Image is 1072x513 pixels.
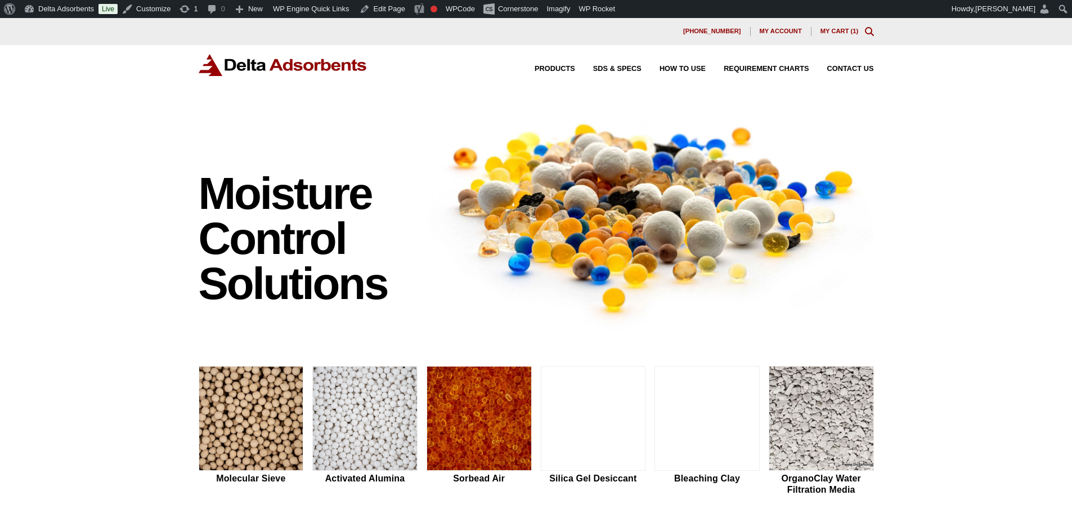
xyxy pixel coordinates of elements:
a: Requirement Charts [706,65,809,73]
h2: Bleaching Clay [654,473,760,484]
h2: Activated Alumina [312,473,418,484]
a: [PHONE_NUMBER] [674,27,751,36]
span: Requirement Charts [724,65,809,73]
a: My Cart (1) [820,28,859,34]
a: OrganoClay Water Filtration Media [769,366,874,497]
a: How to Use [642,65,706,73]
h2: Molecular Sieve [199,473,304,484]
span: How to Use [660,65,706,73]
h1: Moisture Control Solutions [199,171,416,306]
h2: Silica Gel Desiccant [541,473,646,484]
a: Products [517,65,575,73]
a: My account [751,27,811,36]
a: Contact Us [809,65,874,73]
span: Contact Us [827,65,874,73]
img: Image [427,103,874,330]
a: Sorbead Air [427,366,532,497]
a: Live [98,4,118,14]
div: Toggle Modal Content [865,27,874,36]
h2: Sorbead Air [427,473,532,484]
span: [PERSON_NAME] [975,5,1035,13]
a: Silica Gel Desiccant [541,366,646,497]
span: SDS & SPECS [593,65,642,73]
a: SDS & SPECS [575,65,642,73]
span: My account [760,28,802,34]
div: Focus keyphrase not set [430,6,437,12]
a: Bleaching Clay [654,366,760,497]
span: Products [535,65,575,73]
a: Molecular Sieve [199,366,304,497]
a: Activated Alumina [312,366,418,497]
span: [PHONE_NUMBER] [683,28,741,34]
span: 1 [853,28,856,34]
img: Delta Adsorbents [199,54,367,76]
h2: OrganoClay Water Filtration Media [769,473,874,494]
